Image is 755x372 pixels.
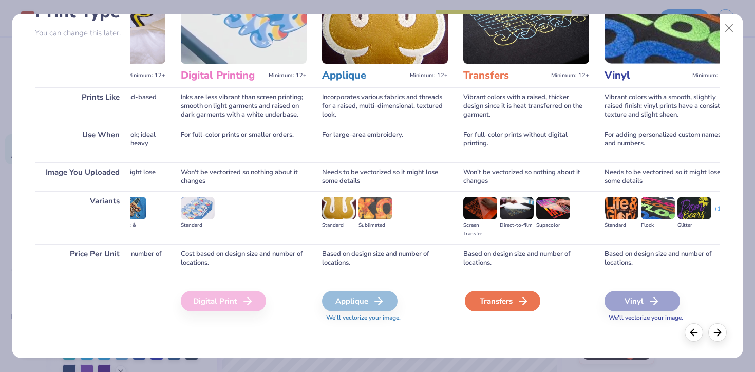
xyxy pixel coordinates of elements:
[181,87,307,125] div: Inks are less vibrant than screen printing; smooth on light garments and raised on dark garments ...
[181,197,215,219] img: Standard
[181,221,215,230] div: Standard
[605,125,730,162] div: For adding personalized custom names and numbers.
[677,197,711,219] img: Glitter
[605,162,730,191] div: Needs to be vectorized so it might lose some details
[463,162,589,191] div: Won't be vectorized so nothing about it changes
[500,197,534,219] img: Direct-to-film
[463,125,589,162] div: For full-color prints without digital printing.
[322,125,448,162] div: For large-area embroidery.
[720,18,739,38] button: Close
[322,291,398,311] div: Applique
[605,87,730,125] div: Vibrant colors with a smooth, slightly raised finish; vinyl prints have a consistent texture and ...
[410,72,448,79] span: Minimum: 12+
[551,72,589,79] span: Minimum: 12+
[322,162,448,191] div: Needs to be vectorized so it might lose some details
[181,69,265,82] h3: Digital Printing
[605,69,688,82] h3: Vinyl
[181,291,266,311] div: Digital Print
[35,162,130,191] div: Image You Uploaded
[40,87,165,125] div: Colors are vibrant with a thread-based textured, high-quality finish.
[181,244,307,273] div: Cost based on design size and number of locations.
[35,87,130,125] div: Prints Like
[692,72,730,79] span: Minimum: 12+
[40,125,165,162] div: For a professional, high-end look; ideal for logos and text on hats and heavy garments.
[322,87,448,125] div: Incorporates various fabrics and threads for a raised, multi-dimensional, textured look.
[605,244,730,273] div: Based on design size and number of locations.
[463,69,547,82] h3: Transfers
[35,244,130,273] div: Price Per Unit
[269,72,307,79] span: Minimum: 12+
[677,221,711,230] div: Glitter
[40,244,165,273] div: Cost based on design size and number of locations.
[605,197,638,219] img: Standard
[605,291,680,311] div: Vinyl
[181,162,307,191] div: Won't be vectorized so nothing about it changes
[605,313,730,322] span: We'll vectorize your image.
[714,204,721,222] div: + 1
[322,313,448,322] span: We'll vectorize your image.
[465,291,540,311] div: Transfers
[35,125,130,162] div: Use When
[322,221,356,230] div: Standard
[127,72,165,79] span: Minimum: 12+
[358,197,392,219] img: Sublimated
[536,221,570,230] div: Supacolor
[40,162,165,191] div: Needs to be vectorized so it might lose some details
[536,197,570,219] img: Supacolor
[358,221,392,230] div: Sublimated
[463,87,589,125] div: Vibrant colors with a raised, thicker design since it is heat transferred on the garment.
[605,221,638,230] div: Standard
[322,69,406,82] h3: Applique
[181,125,307,162] div: For full-color prints or smaller orders.
[35,191,130,244] div: Variants
[641,197,675,219] img: Flock
[322,197,356,219] img: Standard
[463,197,497,219] img: Screen Transfer
[463,221,497,238] div: Screen Transfer
[500,221,534,230] div: Direct-to-film
[322,244,448,273] div: Based on design size and number of locations.
[463,244,589,273] div: Based on design size and number of locations.
[641,221,675,230] div: Flock
[35,29,130,38] p: You can change this later.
